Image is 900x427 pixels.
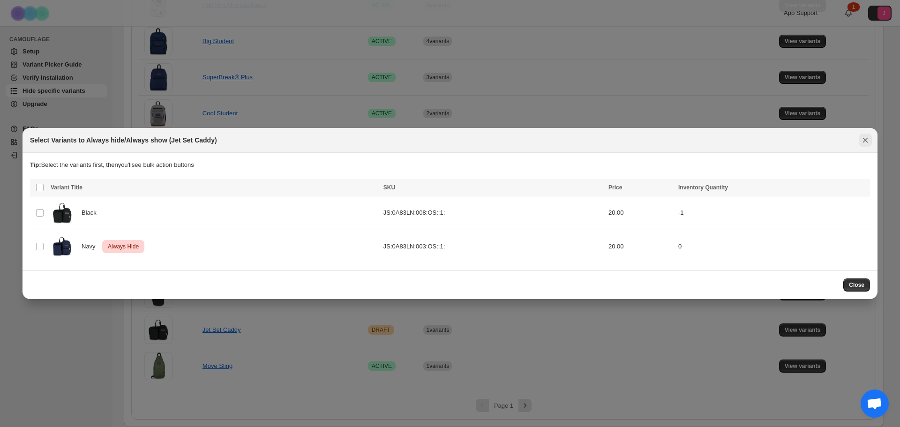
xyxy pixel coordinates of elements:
[30,160,870,170] p: Select the variants first, then you'll see bulk action buttons
[30,161,41,168] strong: Tip:
[51,233,74,260] img: JS0A83LN003-FRONT_55698e82-9834-43a8-9d8c-fe718652f372.webp
[30,135,217,145] h2: Select Variants to Always hide/Always show (Jet Set Caddy)
[51,184,82,191] span: Variant Title
[849,281,864,289] span: Close
[106,241,141,252] span: Always Hide
[606,196,675,230] td: 20.00
[861,390,889,418] div: Open chat
[675,196,870,230] td: -1
[381,230,606,263] td: JS:0A83LN:003:OS::1:
[675,230,870,263] td: 0
[843,278,870,292] button: Close
[82,242,100,251] span: Navy
[82,208,102,217] span: Black
[51,199,74,226] img: JS0A83LN008-FRONT_bd809b8c-b531-4053-a99a-6f9fc03f0971.webp
[606,230,675,263] td: 20.00
[859,134,872,147] button: Close
[383,184,395,191] span: SKU
[381,196,606,230] td: JS:0A83LN:008:OS::1:
[678,184,728,191] span: Inventory Quantity
[608,184,622,191] span: Price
